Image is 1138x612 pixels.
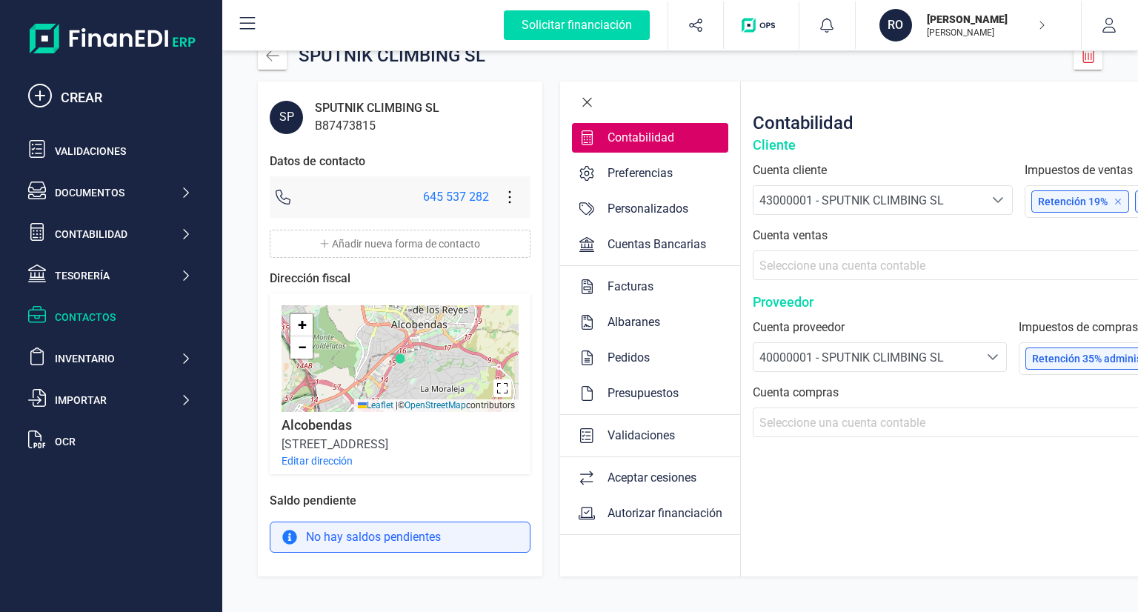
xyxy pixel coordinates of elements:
div: Autorizar financiación [602,505,728,522]
div: Presupuestos [602,385,685,402]
div: Seleccione una cuenta [985,186,1013,214]
div: SPUTNIK CLIMBING SL [299,41,485,70]
a: Zoom out [290,336,313,359]
div: Saldo pendiente [270,492,530,522]
div: Tesorería [55,268,180,283]
span: Seleccione una cuenta contable [759,259,925,273]
span: Seleccione una cuenta contable [759,416,925,430]
div: Cuentas Bancarias [602,236,712,253]
div: [STREET_ADDRESS] [282,436,388,453]
div: Preferencias [602,164,679,182]
div: Validaciones [55,144,191,159]
div: Datos de contacto [270,153,365,170]
div: SPUTNIK CLIMBING SL [315,99,439,117]
div: OCR [55,434,191,449]
label: Cuenta cliente [753,162,1013,179]
div: Contabilidad [602,129,680,147]
button: Solicitar financiación [486,1,668,49]
div: © contributors [354,399,519,412]
div: Aceptar cesiones [602,469,702,487]
div: Validaciones [602,427,681,445]
div: Inventario [55,351,180,366]
div: Contabilidad [55,227,180,242]
div: SP [270,101,303,134]
label: Cuenta proveedor [753,319,1007,336]
div: Personalizados [602,200,694,218]
button: RO[PERSON_NAME][PERSON_NAME] [874,1,1063,49]
span: | [396,400,398,410]
button: Logo de OPS [733,1,790,49]
button: Editar dirección [282,453,353,468]
div: Alcobendas [282,415,352,436]
a: OpenStreetMap [405,400,466,410]
p: Retención 19% [1038,194,1122,209]
img: Logo Finanedi [30,24,196,53]
a: Zoom in [290,314,313,336]
div: Albaranes [602,313,666,331]
div: No hay saldos pendientes [270,522,530,553]
div: Importar [55,393,180,408]
div: Dirección fiscal [270,270,350,287]
p: [PERSON_NAME] [927,12,1045,27]
button: Añadir nueva forma de contacto [270,230,530,258]
div: Facturas [602,278,659,296]
span: + [298,316,307,334]
span: 43000001 - SPUTNIK CLIMBING SL [759,193,944,207]
div: Seleccione una cuenta [979,343,1007,371]
span: − [298,338,307,356]
div: B87473815 [315,117,439,135]
div: Contactos [55,310,191,325]
div: RO [879,9,912,41]
div: Pedidos [602,349,656,367]
div: Contabilidad [753,111,853,135]
div: Documentos [55,185,180,200]
img: Marker [395,353,405,364]
img: Logo de OPS [742,18,781,33]
div: Solicitar financiación [504,10,650,40]
p: [PERSON_NAME] [927,27,1045,39]
div: CREAR [61,87,191,108]
span: 40000001 - SPUTNIK CLIMBING SL [759,350,944,365]
a: Leaflet [358,400,393,410]
div: 645 537 282 [423,188,489,206]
